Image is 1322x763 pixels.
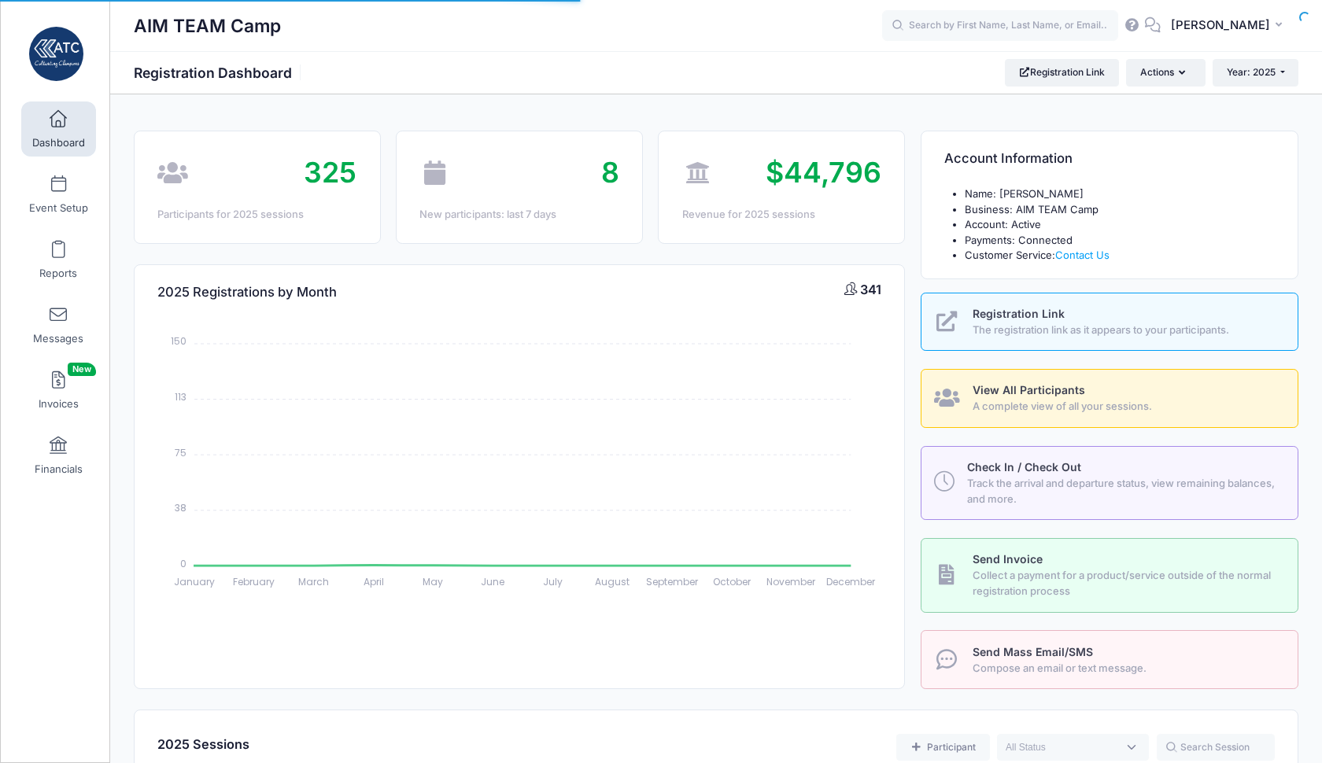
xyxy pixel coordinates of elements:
span: Event Setup [29,201,88,215]
a: Financials [21,428,96,483]
tspan: September [646,575,699,588]
a: Reports [21,232,96,287]
button: Actions [1126,59,1205,86]
button: Year: 2025 [1213,59,1298,86]
li: Customer Service: [965,248,1275,264]
span: Registration Link [973,307,1065,320]
span: A complete view of all your sessions. [973,399,1280,415]
li: Name: [PERSON_NAME] [965,186,1275,202]
tspan: August [595,575,630,588]
a: AIM TEAM Camp [1,17,111,91]
span: Compose an email or text message. [973,661,1280,676]
a: Check In / Check Out Track the arrival and departure status, view remaining balances, and more. [921,446,1298,520]
div: Revenue for 2025 sessions [682,207,881,223]
tspan: May [423,575,444,588]
tspan: 150 [171,334,186,348]
span: Dashboard [32,136,85,149]
span: 325 [304,155,356,190]
a: Send Mass Email/SMS Compose an email or text message. [921,630,1298,689]
a: InvoicesNew [21,363,96,418]
tspan: February [234,575,275,588]
h4: 2025 Registrations by Month [157,270,337,315]
tspan: 113 [175,390,186,404]
tspan: November [767,575,817,588]
tspan: December [827,575,877,588]
span: Invoices [39,397,79,411]
span: Year: 2025 [1227,66,1276,78]
h1: Registration Dashboard [134,65,305,81]
span: Check In / Check Out [967,460,1081,474]
a: Event Setup [21,167,96,222]
li: Account: Active [965,217,1275,233]
img: AIM TEAM Camp [27,24,86,83]
a: Registration Link [1005,59,1119,86]
span: Track the arrival and departure status, view remaining balances, and more. [967,476,1280,507]
span: $44,796 [766,155,881,190]
li: Business: AIM TEAM Camp [965,202,1275,218]
span: 341 [860,282,881,297]
tspan: 0 [180,556,186,569]
h1: AIM TEAM Camp [134,8,281,44]
tspan: 75 [175,445,186,459]
h4: Account Information [944,137,1073,182]
span: Send Mass Email/SMS [973,645,1093,658]
a: Messages [21,297,96,352]
span: The registration link as it appears to your participants. [973,323,1280,338]
input: Search by First Name, Last Name, or Email... [882,10,1118,42]
a: Dashboard [21,101,96,157]
span: 2025 Sessions [157,736,249,752]
tspan: April [364,575,384,588]
tspan: July [543,575,563,588]
a: Add a new manual registration [896,734,989,761]
span: Collect a payment for a product/service outside of the normal registration process [973,568,1280,599]
span: 8 [601,155,619,190]
span: View All Participants [973,383,1085,396]
span: Messages [33,332,83,345]
textarea: Search [1006,740,1117,754]
div: Participants for 2025 sessions [157,207,356,223]
span: Financials [35,463,83,476]
a: Contact Us [1055,249,1110,261]
span: New [68,363,96,376]
tspan: June [482,575,505,588]
div: New participants: last 7 days [419,207,619,223]
tspan: March [298,575,329,588]
tspan: 38 [175,501,186,514]
a: Registration Link The registration link as it appears to your participants. [921,293,1298,352]
input: Search Session [1157,734,1275,761]
li: Payments: Connected [965,233,1275,249]
span: Reports [39,267,77,280]
a: View All Participants A complete view of all your sessions. [921,369,1298,428]
button: [PERSON_NAME] [1161,8,1298,44]
span: Send Invoice [973,552,1043,566]
tspan: January [174,575,215,588]
tspan: October [713,575,751,588]
a: Send Invoice Collect a payment for a product/service outside of the normal registration process [921,538,1298,612]
span: [PERSON_NAME] [1171,17,1270,34]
